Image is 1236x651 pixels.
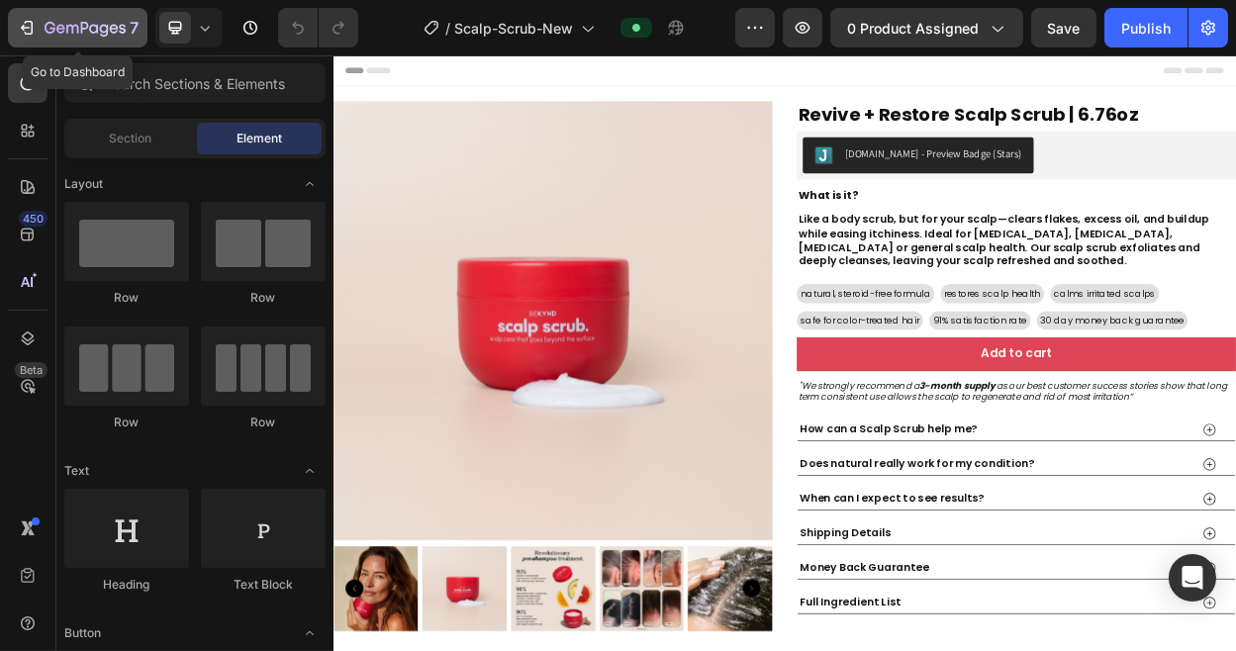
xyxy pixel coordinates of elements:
[19,211,48,227] div: 450
[201,414,326,431] div: Row
[64,175,103,193] span: Layout
[454,18,573,39] span: Scalp-Scrub-New
[294,617,326,649] span: Toggle open
[789,338,912,360] p: 91% satisfaction rate
[1169,554,1216,602] div: Open Intercom Messenger
[771,425,872,442] strong: 3-month supply
[847,18,979,39] span: 0 product assigned
[110,130,152,147] span: Section
[64,289,189,307] div: Row
[15,362,48,378] div: Beta
[294,168,326,200] span: Toggle open
[830,8,1023,47] button: 0 product assigned
[1031,8,1096,47] button: Save
[615,338,771,360] p: safe for color-treated hair
[8,8,147,47] button: 7
[1104,8,1188,47] button: Publish
[130,16,139,40] p: 7
[673,120,905,140] div: [DOMAIN_NAME] - Preview Badge (Stars)
[610,173,1188,195] h2: What is it?
[64,576,189,594] div: Heading
[633,120,657,143] img: Judgeme.png
[64,63,326,103] input: Search Sections & Elements
[294,455,326,487] span: Toggle open
[64,462,89,480] span: Text
[1048,20,1081,37] span: Save
[612,427,1186,456] p: "We strongly recommend a as our best customer success stories show that long term consistent use ...
[201,289,326,307] div: Row
[64,624,101,642] span: Button
[64,414,189,431] div: Row
[615,303,786,325] p: natural, steroid-free formula
[614,527,922,548] p: Does natural really work for my condition?
[618,108,921,155] button: Judge.me - Preview Badge (Stars)
[445,18,450,39] span: /
[237,130,282,147] span: Element
[610,371,1188,416] button: Add to cart
[201,576,326,594] div: Text Block
[948,303,1082,325] p: calms irritated scalps
[1121,18,1171,39] div: Publish
[333,55,1236,651] iframe: Design area
[852,379,945,408] div: Add to cart
[930,338,1119,360] p: 30 day money back guarantee
[804,303,930,325] p: restores scalp health
[614,482,847,503] p: How can a Scalp Scrub help me?
[614,573,856,594] p: When can I expect to see results?
[610,60,1188,95] h2: revive + restore scalp scrub | 6.76oz
[614,618,733,639] p: Shipping Details
[278,8,358,47] div: Undo/Redo
[612,207,1186,279] p: Like a body scrub, but for your scalp—clears flakes, excess oil, and buildup while easing itchine...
